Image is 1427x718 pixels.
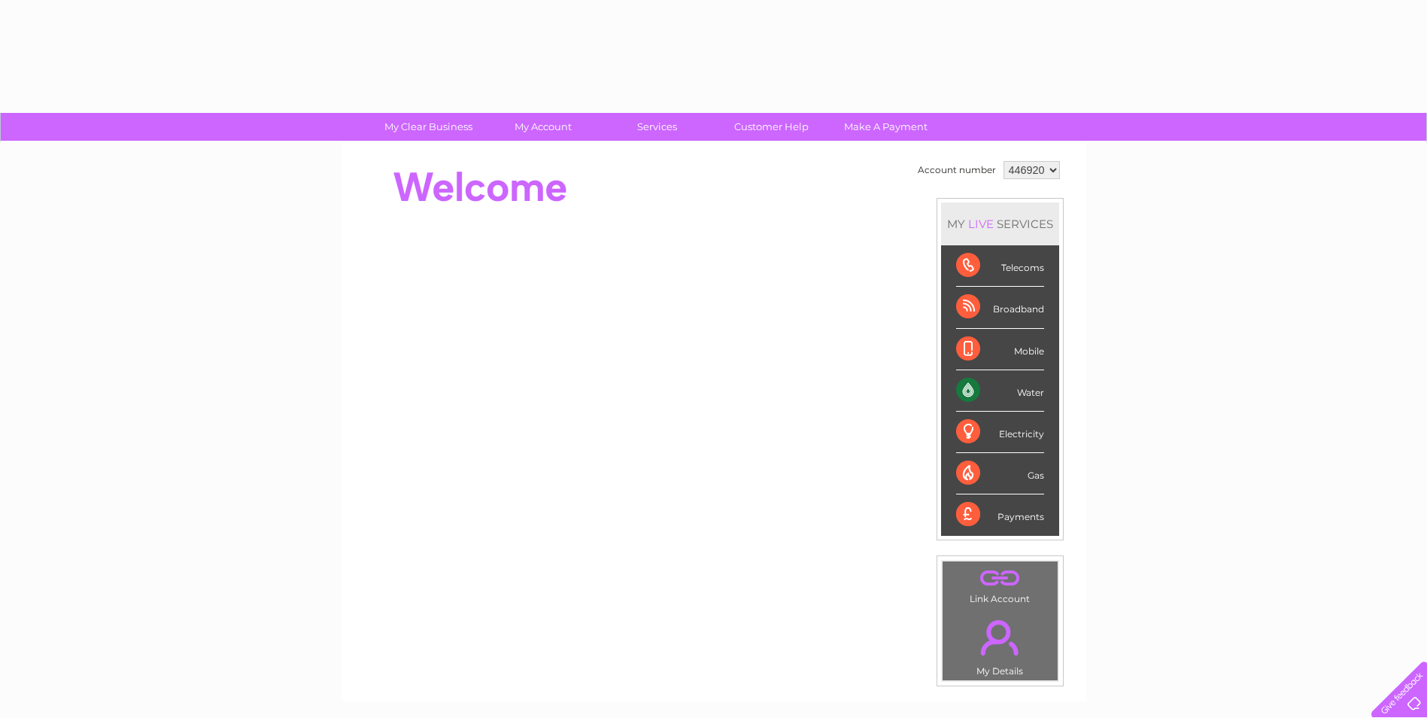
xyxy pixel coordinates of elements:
div: Water [956,370,1044,412]
div: Telecoms [956,245,1044,287]
div: Broadband [956,287,1044,328]
div: Mobile [956,329,1044,370]
a: . [946,611,1054,664]
div: Electricity [956,412,1044,453]
a: Make A Payment [824,113,948,141]
div: Payments [956,494,1044,535]
div: Gas [956,453,1044,494]
td: Account number [914,157,1000,183]
td: My Details [942,607,1058,681]
a: My Clear Business [366,113,490,141]
td: Link Account [942,561,1058,608]
div: LIVE [965,217,997,231]
a: . [946,565,1054,592]
a: Services [595,113,719,141]
a: My Account [481,113,605,141]
a: Customer Help [709,113,833,141]
div: MY SERVICES [941,202,1059,245]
